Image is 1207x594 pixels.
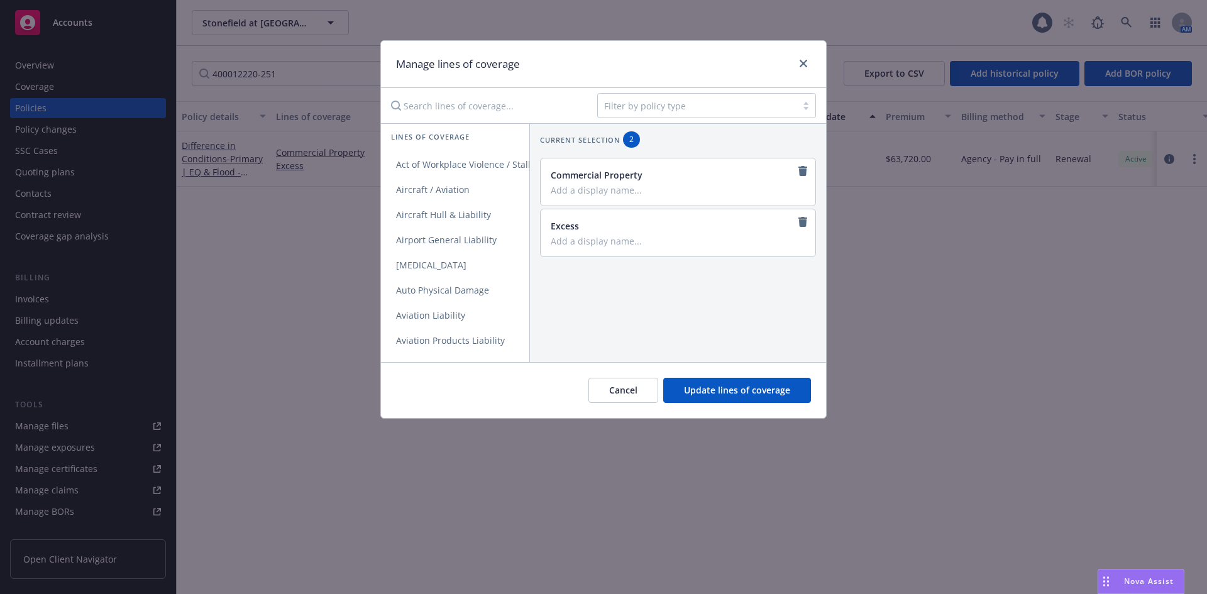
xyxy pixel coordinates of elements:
[684,384,790,396] span: Update lines of coverage
[795,163,810,179] a: remove
[551,235,803,246] input: Add a display name...
[1098,569,1184,594] button: Nova Assist
[383,93,587,118] input: Search lines of coverage...
[628,134,635,145] span: 2
[381,234,512,246] span: Airport General Liability
[663,378,811,403] button: Update lines of coverage
[381,184,485,195] span: Aircraft / Aviation
[796,56,811,71] a: close
[588,378,658,403] button: Cancel
[381,334,520,346] span: Aviation Products Liability
[391,131,470,142] span: Lines of coverage
[381,259,482,271] span: [MEDICAL_DATA]
[381,309,480,321] span: Aviation Liability
[1124,576,1174,586] span: Nova Assist
[1098,569,1114,593] div: Drag to move
[381,284,504,296] span: Auto Physical Damage
[540,135,620,145] span: Current selection
[396,56,520,72] h1: Manage lines of coverage
[551,168,803,182] div: Commercial Property
[381,158,591,170] span: Act of Workplace Violence / Stalking Threat
[551,184,803,195] input: Add a display name...
[609,384,637,396] span: Cancel
[381,360,482,371] span: Blanket Accident
[795,214,810,229] a: remove
[381,209,506,221] span: Aircraft Hull & Liability
[551,219,803,233] div: Excess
